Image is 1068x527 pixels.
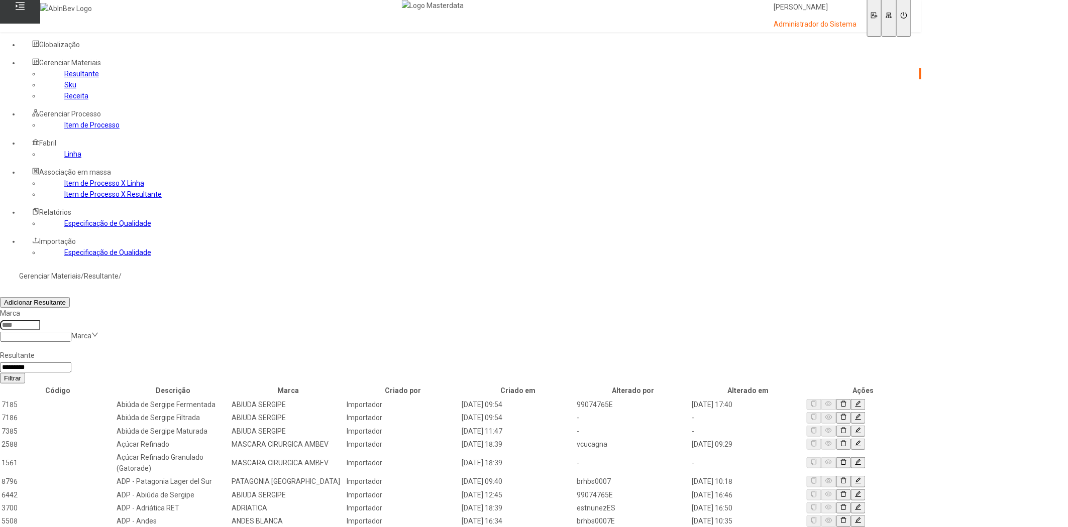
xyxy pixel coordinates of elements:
td: ABIUDA SERGIPE [231,489,345,501]
td: ANDES BLANCA [231,515,345,527]
td: [DATE] 10:35 [691,515,805,527]
th: Marca [231,384,345,397]
td: brhbs0007 [576,475,690,487]
td: 6442 [1,489,115,501]
td: Abiúda de Sergipe Filtrada [116,412,230,424]
td: [DATE] 16:46 [691,489,805,501]
span: Gerenciar Materiais [39,59,101,67]
td: [DATE] 17:40 [691,399,805,411]
td: 7385 [1,425,115,437]
td: 7185 [1,399,115,411]
th: Ações [806,384,920,397]
td: MASCARA CIRURGICA AMBEV [231,438,345,450]
th: Código [1,384,115,397]
td: 1561 [1,451,115,474]
td: [DATE] 12:45 [461,489,575,501]
td: Importador [346,475,460,487]
td: Abiúda de Sergipe Fermentada [116,399,230,411]
td: 3700 [1,502,115,514]
td: Açúcar Refinado Granulado (Gatorade) [116,451,230,474]
nz-select-placeholder: Marca [71,332,91,340]
td: Importador [346,489,460,501]
th: Alterado por [576,384,690,397]
a: Item de Processo X Linha [64,179,144,187]
a: Resultante [84,272,119,280]
td: ADRIATICA [231,502,345,514]
td: Importador [346,399,460,411]
span: Filtrar [4,374,21,382]
td: [DATE] 09:40 [461,475,575,487]
td: estnunezES [576,502,690,514]
td: - [576,412,690,424]
nz-breadcrumb-separator: / [81,272,84,280]
td: [DATE] 09:54 [461,399,575,411]
td: - [576,451,690,474]
td: 7186 [1,412,115,424]
td: ADP - Andes [116,515,230,527]
td: [DATE] 16:34 [461,515,575,527]
th: Descrição [116,384,230,397]
td: [DATE] 18:39 [461,502,575,514]
span: Associação em massa [39,168,111,176]
td: Importador [346,412,460,424]
td: [DATE] 09:29 [691,438,805,450]
td: Importador [346,425,460,437]
span: Gerenciar Processo [39,110,101,118]
td: [DATE] 11:47 [461,425,575,437]
span: Fabril [39,139,56,147]
th: Criado em [461,384,575,397]
td: [DATE] 18:39 [461,451,575,474]
td: ADP - Patagonia Lager del Sur [116,475,230,487]
span: Globalização [39,41,80,49]
td: - [691,412,805,424]
td: Importador [346,438,460,450]
a: Especificação de Qualidade [64,219,151,227]
nz-breadcrumb-separator: / [119,272,122,280]
td: 2588 [1,438,115,450]
td: Açúcar Refinado [116,438,230,450]
a: Especificação de Qualidade [64,248,151,256]
td: - [576,425,690,437]
span: Importação [39,237,76,245]
td: 8796 [1,475,115,487]
img: AbInBev Logo [40,3,92,14]
span: Adicionar Resultante [4,299,66,306]
td: ABIUDA SERGIPE [231,412,345,424]
td: - [691,425,805,437]
td: [DATE] 09:54 [461,412,575,424]
td: Abiúda de Sergipe Maturada [116,425,230,437]
td: [DATE] 18:39 [461,438,575,450]
td: [DATE] 16:50 [691,502,805,514]
a: Sku [64,81,76,89]
a: Linha [64,150,81,158]
a: Item de Processo [64,121,120,129]
a: Receita [64,92,88,100]
td: 5508 [1,515,115,527]
th: Alterado em [691,384,805,397]
td: MASCARA CIRURGICA AMBEV [231,451,345,474]
td: ABIUDA SERGIPE [231,425,345,437]
span: Relatórios [39,208,71,216]
p: Administrador do Sistema [774,20,857,30]
td: PATAGONIA [GEOGRAPHIC_DATA] [231,475,345,487]
td: Importador [346,451,460,474]
a: Gerenciar Materiais [19,272,81,280]
td: - [691,451,805,474]
td: 99074765E [576,489,690,501]
td: ADP - Abiúda de Sergipe [116,489,230,501]
td: [DATE] 10:18 [691,475,805,487]
td: ADP - Adriática RET [116,502,230,514]
p: [PERSON_NAME] [774,3,857,13]
td: ABIUDA SERGIPE [231,399,345,411]
td: Importador [346,515,460,527]
th: Criado por [346,384,460,397]
td: 99074765E [576,399,690,411]
a: Resultante [64,70,99,78]
td: vcucagna [576,438,690,450]
td: Importador [346,502,460,514]
a: Item de Processo X Resultante [64,190,162,198]
td: brhbs0007E [576,515,690,527]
